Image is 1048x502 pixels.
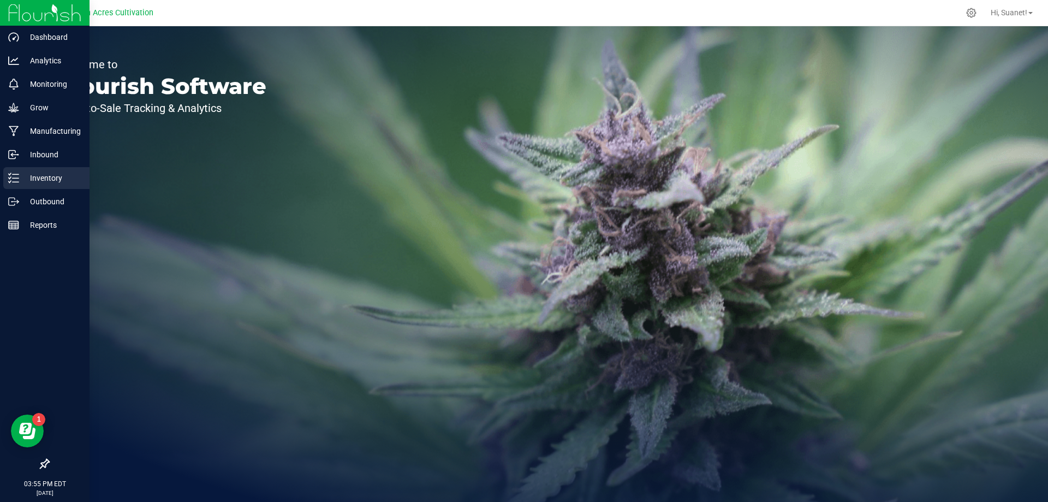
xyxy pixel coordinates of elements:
p: Manufacturing [19,125,85,138]
p: Grow [19,101,85,114]
inline-svg: Grow [8,102,19,113]
p: Welcome to [59,59,266,70]
p: Inbound [19,148,85,161]
iframe: Resource center unread badge [32,413,45,426]
span: Hi, Suanet! [991,8,1027,17]
p: Reports [19,218,85,232]
iframe: Resource center [11,415,44,447]
inline-svg: Dashboard [8,32,19,43]
p: Monitoring [19,78,85,91]
inline-svg: Inbound [8,149,19,160]
p: [DATE] [5,489,85,497]
p: Dashboard [19,31,85,44]
p: Seed-to-Sale Tracking & Analytics [59,103,266,114]
inline-svg: Monitoring [8,79,19,90]
inline-svg: Outbound [8,196,19,207]
inline-svg: Reports [8,220,19,231]
inline-svg: Manufacturing [8,126,19,137]
p: Analytics [19,54,85,67]
p: 03:55 PM EDT [5,479,85,489]
inline-svg: Analytics [8,55,19,66]
p: Flourish Software [59,75,266,97]
p: Inventory [19,172,85,185]
inline-svg: Inventory [8,173,19,184]
div: Manage settings [964,8,978,18]
p: Outbound [19,195,85,208]
span: Green Acres Cultivation [69,8,153,17]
